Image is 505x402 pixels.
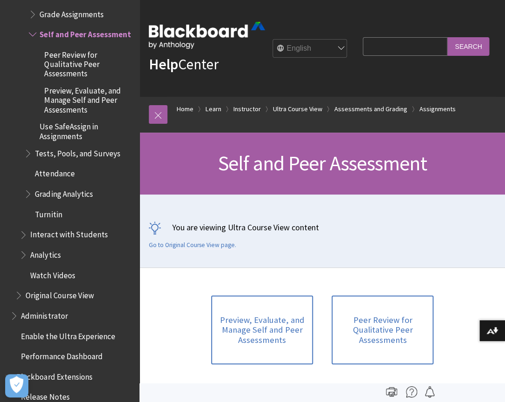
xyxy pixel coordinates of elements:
[21,308,67,320] span: Administrator
[419,103,456,115] a: Assignments
[35,206,62,219] span: Turnitin
[149,241,236,249] a: Go to Original Course View page.
[35,186,93,198] span: Grading Analytics
[16,368,92,381] span: Blackboard Extensions
[273,39,347,58] select: Site Language Selector
[233,103,261,115] a: Instructor
[5,374,28,397] button: Open Preferences
[35,166,74,178] span: Attendance
[26,287,93,300] span: Original Course View
[21,328,115,341] span: Enable the Ultra Experience
[40,6,103,19] span: Grade Assignments
[332,295,433,365] a: Peer Review for Qualitative Peer Assessments
[40,26,131,39] span: Self and Peer Assessment
[273,103,322,115] a: Ultra Course View
[386,386,397,397] img: Print
[21,348,102,361] span: Performance Dashboard
[406,386,417,397] img: More help
[30,227,107,239] span: Interact with Students
[218,150,427,176] span: Self and Peer Assessment
[149,22,265,49] img: Blackboard by Anthology
[424,386,435,397] img: Follow this page
[206,103,221,115] a: Learn
[30,247,60,259] span: Analytics
[44,47,133,78] span: Peer Review for Qualitative Peer Assessments
[21,389,69,402] span: Release Notes
[35,145,120,158] span: Tests, Pools, and Surveys
[149,55,219,74] a: HelpCenter
[149,55,178,74] strong: Help
[40,119,133,141] span: Use SafeAssign in Assignments
[30,267,75,280] span: Watch Videos
[149,221,496,233] p: You are viewing Ultra Course View content
[211,295,313,365] a: Preview, Evaluate, and Manage Self and Peer Assessments
[334,103,407,115] a: Assessments and Grading
[44,82,133,114] span: Preview, Evaluate, and Manage Self and Peer Assessments
[447,37,489,55] input: Search
[177,103,193,115] a: Home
